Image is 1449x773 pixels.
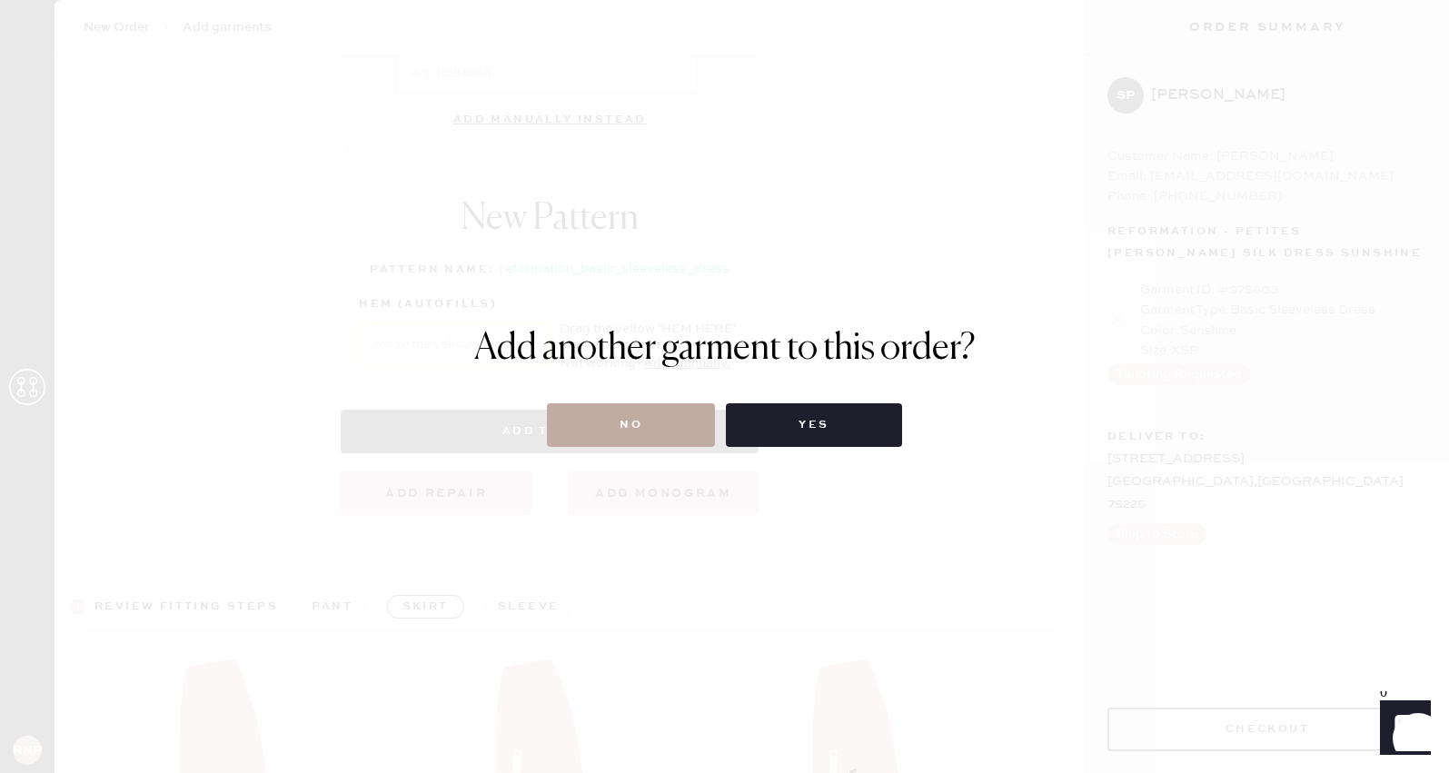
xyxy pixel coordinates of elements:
[1363,691,1441,769] iframe: Front Chat
[726,403,901,447] button: Yes
[547,403,715,447] button: No
[474,327,976,371] h1: Add another garment to this order?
